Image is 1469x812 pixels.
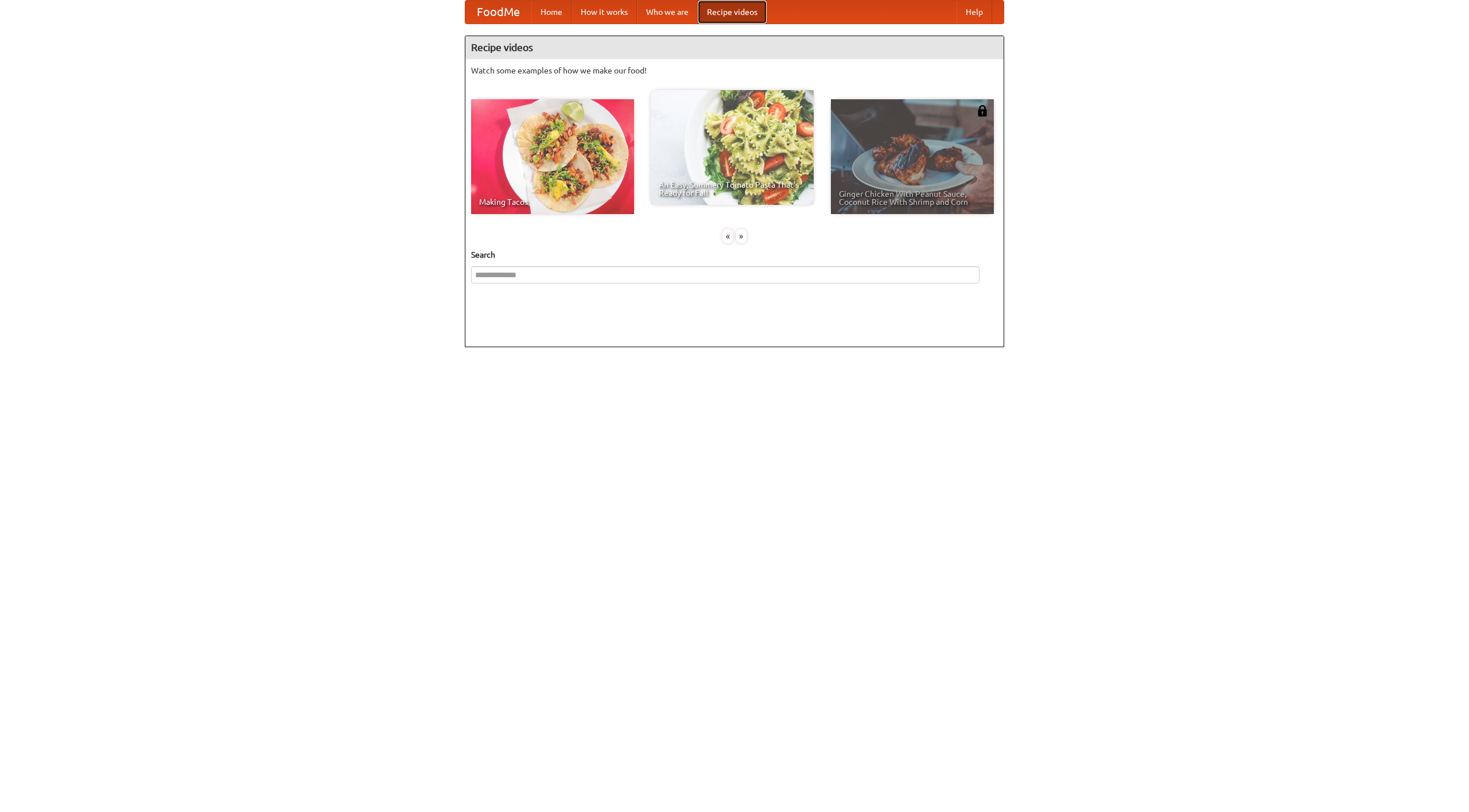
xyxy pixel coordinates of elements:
h5: Search [471,249,998,261]
a: FoodMe [465,1,531,24]
a: Who we are [637,1,698,24]
h4: Recipe videos [465,36,1004,59]
span: An Easy, Summery Tomato Pasta That's Ready for Fall [659,181,806,197]
a: How it works [572,1,637,24]
a: Home [531,1,572,24]
a: An Easy, Summery Tomato Pasta That's Ready for Fall [651,90,814,205]
a: Recipe videos [698,1,767,24]
img: 483408.png [977,105,988,116]
div: » [736,229,747,243]
a: Making Tacos [471,99,634,214]
div: « [722,229,733,243]
p: Watch some examples of how we make our food! [471,65,998,76]
a: Help [957,1,992,24]
span: Making Tacos [479,198,626,206]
